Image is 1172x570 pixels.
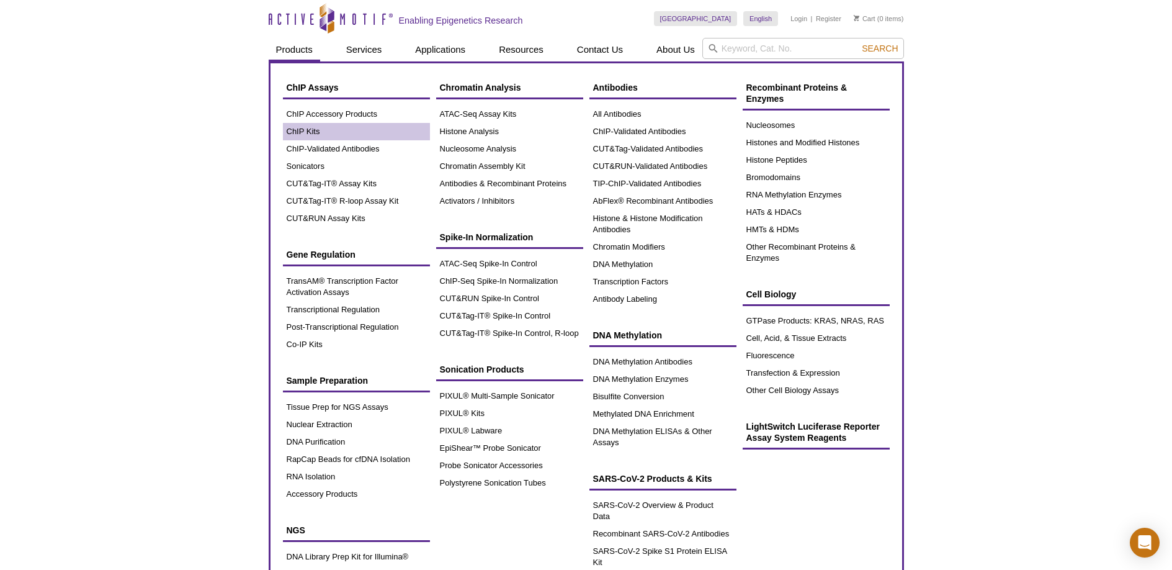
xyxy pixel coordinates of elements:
div: Open Intercom Messenger [1130,528,1160,558]
a: Recombinant SARS-CoV-2 Antibodies [589,525,736,543]
span: Spike-In Normalization [440,232,534,242]
a: Transcription Factors [589,273,736,291]
a: Cell, Acid, & Tissue Extracts [743,330,890,347]
a: Fluorescence [743,347,890,364]
h2: Enabling Epigenetics Research [399,15,523,26]
a: Antibody Labeling [589,291,736,308]
a: Polystyrene Sonication Tubes [436,474,583,492]
span: Gene Regulation [287,250,356,260]
a: Transcriptional Regulation [283,301,430,319]
a: Methylated DNA Enrichment [589,405,736,423]
a: DNA Methylation [589,256,736,273]
a: [GEOGRAPHIC_DATA] [654,11,738,26]
a: Activators / Inhibitors [436,192,583,210]
a: DNA Methylation Antibodies [589,353,736,371]
li: | [811,11,813,26]
a: TransAM® Transcription Factor Activation Assays [283,273,430,301]
span: SARS-CoV-2 Products & Kits [593,474,712,484]
a: CUT&Tag-IT® R-loop Assay Kit [283,192,430,210]
a: DNA Methylation Enzymes [589,371,736,388]
a: Nucleosome Analysis [436,140,583,158]
span: Sample Preparation [287,376,369,386]
a: CUT&RUN-Validated Antibodies [589,158,736,175]
a: Recombinant Proteins & Enzymes [743,76,890,111]
a: Tissue Prep for NGS Assays [283,399,430,416]
input: Keyword, Cat. No. [702,38,904,59]
a: Products [269,38,320,61]
a: Other Recombinant Proteins & Enzymes [743,238,890,267]
a: DNA Purification [283,433,430,451]
a: Histone & Histone Modification Antibodies [589,210,736,238]
span: NGS [287,525,305,535]
a: Co-IP Kits [283,336,430,353]
a: DNA Library Prep Kit for Illumina® [283,548,430,566]
a: CUT&RUN Assay Kits [283,210,430,227]
a: RNA Isolation [283,468,430,486]
a: English [743,11,778,26]
a: CUT&Tag-IT® Spike-In Control, R-loop [436,325,583,342]
a: Register [816,14,841,23]
a: All Antibodies [589,106,736,123]
span: LightSwitch Luciferase Reporter Assay System Reagents [746,422,880,443]
a: Bromodomains [743,169,890,186]
span: DNA Methylation [593,330,662,340]
span: Search [862,43,898,53]
a: Sonication Products [436,358,583,381]
a: CUT&Tag-IT® Spike-In Control [436,307,583,325]
a: ATAC-Seq Assay Kits [436,106,583,123]
a: Bisulfite Conversion [589,388,736,405]
a: ChIP-Validated Antibodies [283,140,430,158]
a: Cell Biology [743,283,890,306]
span: Recombinant Proteins & Enzymes [746,83,848,104]
a: NGS [283,518,430,542]
a: RapCap Beads for cfDNA Isolation [283,451,430,468]
a: Nucleosomes [743,117,890,134]
a: Services [339,38,390,61]
a: Contact Us [570,38,630,61]
a: HATs & HDACs [743,204,890,221]
a: Applications [408,38,473,61]
a: Resources [491,38,551,61]
a: ATAC-Seq Spike-In Control [436,255,583,273]
a: CUT&RUN Spike-In Control [436,290,583,307]
a: SARS-CoV-2 Overview & Product Data [589,497,736,525]
a: HMTs & HDMs [743,221,890,238]
a: Other Cell Biology Assays [743,382,890,399]
a: Probe Sonicator Accessories [436,457,583,474]
a: About Us [649,38,702,61]
a: TIP-ChIP-Validated Antibodies [589,175,736,192]
a: PIXUL® Kits [436,405,583,422]
a: PIXUL® Multi-Sample Sonicator [436,387,583,405]
a: DNA Methylation ELISAs & Other Assays [589,423,736,451]
a: PIXUL® Labware [436,422,583,440]
a: ChIP Kits [283,123,430,140]
a: EpiShear™ Probe Sonicator [436,440,583,457]
img: Your Cart [854,15,859,21]
a: ChIP-Validated Antibodies [589,123,736,140]
a: Sonicators [283,158,430,175]
span: Cell Biology [746,289,797,299]
a: CUT&Tag-Validated Antibodies [589,140,736,158]
a: LightSwitch Luciferase Reporter Assay System Reagents [743,415,890,450]
button: Search [858,43,901,54]
a: SARS-CoV-2 Products & Kits [589,467,736,491]
a: Login [790,14,807,23]
a: Nuclear Extraction [283,416,430,433]
a: ChIP-Seq Spike-In Normalization [436,273,583,290]
a: Chromatin Assembly Kit [436,158,583,175]
a: AbFlex® Recombinant Antibodies [589,192,736,210]
span: Sonication Products [440,364,524,374]
a: Spike-In Normalization [436,225,583,249]
a: Histone Peptides [743,152,890,169]
a: Chromatin Modifiers [589,238,736,256]
a: Antibodies & Recombinant Proteins [436,175,583,192]
span: Antibodies [593,83,638,93]
a: Gene Regulation [283,243,430,266]
a: Histones and Modified Histones [743,134,890,152]
a: Chromatin Analysis [436,76,583,99]
a: Histone Analysis [436,123,583,140]
a: Antibodies [589,76,736,99]
a: Transfection & Expression [743,364,890,382]
a: Accessory Products [283,486,430,503]
a: Sample Preparation [283,369,430,392]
